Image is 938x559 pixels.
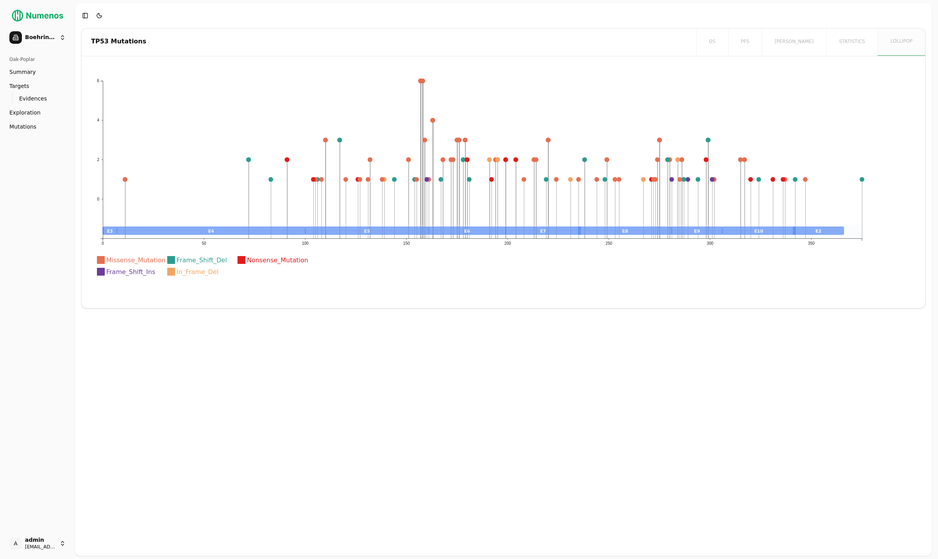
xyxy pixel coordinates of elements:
[302,241,309,245] text: 100
[106,256,166,264] text: Missense_Mutation
[102,241,104,245] text: 0
[403,241,410,245] text: 150
[695,229,700,234] text: E9
[707,241,714,245] text: 300
[91,38,684,45] div: TP53 Mutations
[623,229,628,234] text: E8
[16,93,59,104] a: Evidences
[6,28,69,47] button: Boehringer Ingelheim
[9,82,29,90] span: Targets
[809,241,815,245] text: 350
[19,95,47,102] span: Evidences
[177,256,227,264] text: Frame_Shift_Del
[107,229,113,234] text: E3
[364,229,370,234] text: E5
[505,241,511,245] text: 200
[208,229,215,234] text: E4
[6,534,69,553] button: Aadmin[EMAIL_ADDRESS]
[6,120,69,133] a: Mutations
[97,79,99,83] text: 6
[6,66,69,78] a: Summary
[247,256,308,264] text: Nonsense_Mutation
[6,106,69,119] a: Exploration
[177,268,218,276] text: In_Frame_Del
[6,80,69,92] a: Targets
[25,537,56,544] span: admin
[9,109,41,116] span: Exploration
[97,197,99,201] text: 0
[25,544,56,550] span: [EMAIL_ADDRESS]
[97,118,99,122] text: 4
[202,241,207,245] text: 50
[9,68,36,76] span: Summary
[97,158,99,162] text: 2
[464,229,471,234] text: E6
[106,268,155,276] text: Frame_Shift_Ins
[816,229,822,234] text: E2
[9,537,22,550] span: A
[541,229,546,234] text: E7
[6,6,69,25] img: Numenos
[606,241,613,245] text: 250
[755,229,764,234] text: E10
[6,53,69,66] div: Oak-Poplar
[25,34,56,41] span: Boehringer Ingelheim
[9,123,36,131] span: Mutations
